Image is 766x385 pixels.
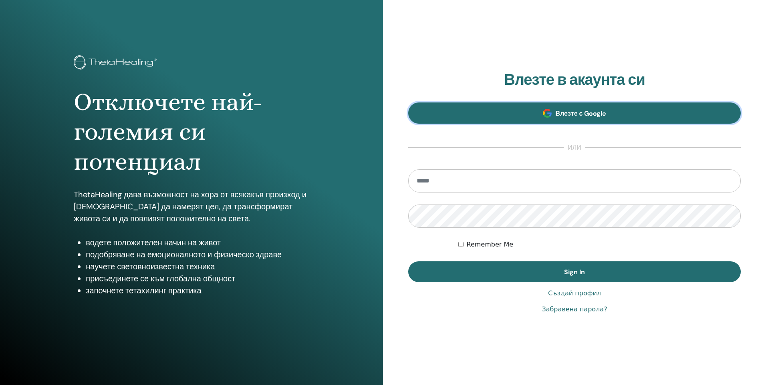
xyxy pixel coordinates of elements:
[86,285,309,297] li: започнете тетахилинг практика
[86,273,309,285] li: присъединете се към глобална общност
[564,143,585,152] span: или
[86,237,309,249] li: водете положителен начин на живот
[458,240,741,249] div: Keep me authenticated indefinitely or until I manually logout
[86,249,309,261] li: подобряване на емоционалното и физическо здраве
[548,289,601,298] a: Създай профил
[564,268,585,276] span: Sign In
[408,71,741,89] h2: Влезте в акаунта си
[74,87,309,176] h1: Отключете най-големия си потенциал
[556,109,607,118] span: Влезте с Google
[86,261,309,273] li: научете световноизвестна техника
[408,261,741,282] button: Sign In
[542,305,607,314] a: Забравена парола?
[467,240,514,249] label: Remember Me
[408,102,741,124] a: Влезте с Google
[74,188,309,225] p: ThetaHealing дава възможност на хора от всякакъв произход и [DEMOGRAPHIC_DATA] да намерят цел, да...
